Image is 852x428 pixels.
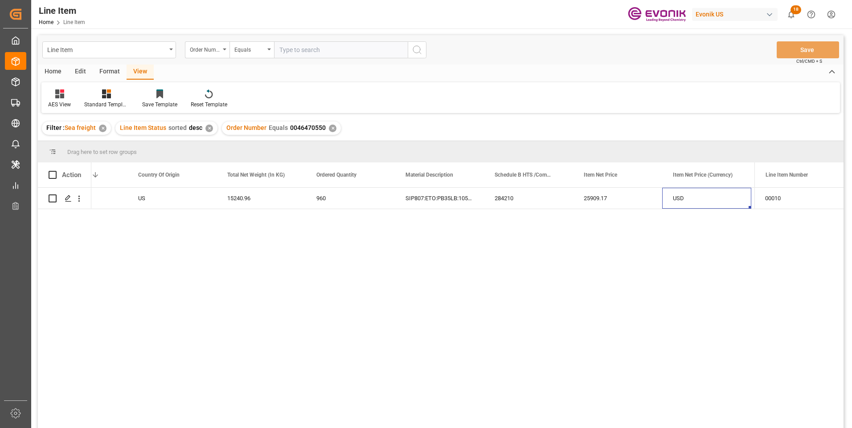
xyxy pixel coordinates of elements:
[269,124,288,131] span: Equals
[801,4,821,24] button: Help Center
[185,41,229,58] button: open menu
[68,65,93,80] div: Edit
[673,172,733,178] span: Item Net Price (Currency)
[142,101,177,109] div: Save Template
[190,44,220,54] div: Order Number
[692,8,778,21] div: Evonik US
[226,124,266,131] span: Order Number
[306,188,395,209] div: 960
[99,125,106,132] div: ✕
[791,5,801,14] span: 18
[168,124,187,131] span: sorted
[93,65,127,80] div: Format
[138,172,180,178] span: Country Of Origin
[67,149,137,155] span: Drag here to set row groups
[484,188,573,209] div: 284210
[65,124,96,131] span: Sea freight
[234,44,265,54] div: Equals
[754,188,844,209] div: Press SPACE to select this row.
[62,171,81,179] div: Action
[47,44,166,55] div: Line Item
[120,124,166,131] span: Line Item Status
[573,188,662,209] div: 25909.17
[42,41,176,58] button: open menu
[290,124,326,131] span: 0046470550
[329,125,336,132] div: ✕
[191,101,227,109] div: Reset Template
[39,19,53,25] a: Home
[274,41,408,58] input: Type to search
[127,188,217,209] div: US
[84,101,129,109] div: Standard Templates
[766,172,808,178] span: Line Item Number
[127,65,154,80] div: View
[692,6,781,23] button: Evonik US
[408,41,426,58] button: search button
[628,7,686,22] img: Evonik-brand-mark-Deep-Purple-RGB.jpeg_1700498283.jpeg
[46,124,65,131] span: Filter :
[205,125,213,132] div: ✕
[777,41,839,58] button: Save
[395,188,484,209] div: SIP807:ETO:PB35LB:1050SWP:I2:P
[495,172,554,178] span: Schedule B HTS /Commodity Code (HS Code)
[227,172,285,178] span: Total Net Weight (In KG)
[781,4,801,24] button: show 18 new notifications
[38,188,91,209] div: Press SPACE to select this row.
[48,101,71,109] div: AES View
[229,41,274,58] button: open menu
[406,172,453,178] span: Material Description
[217,188,306,209] div: 15240.96
[316,172,356,178] span: Ordered Quantity
[754,188,844,209] div: 00010
[796,58,822,65] span: Ctrl/CMD + S
[38,65,68,80] div: Home
[584,172,617,178] span: Item Net Price
[189,124,202,131] span: desc
[662,188,751,209] div: USD
[39,4,85,17] div: Line Item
